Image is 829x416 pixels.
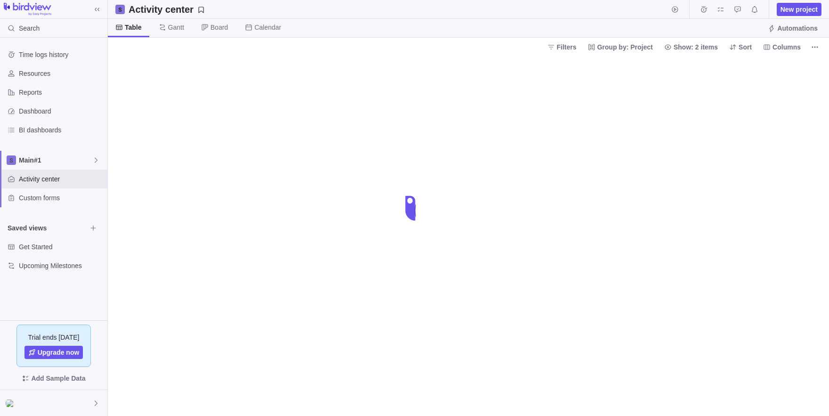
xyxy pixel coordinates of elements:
span: Calendar [254,23,281,32]
span: Add Sample Data [31,373,85,384]
span: Trial ends [DATE] [28,333,80,342]
span: Search [19,24,40,33]
span: BI dashboards [19,125,104,135]
span: Columns [772,42,801,52]
span: Resources [19,69,104,78]
span: Start timer [668,3,682,16]
span: Main#1 [19,155,92,165]
span: Add Sample Data [8,371,100,386]
span: Group by: Project [584,41,657,54]
span: My assignments [714,3,727,16]
span: Group by: Project [597,42,653,52]
span: Time logs history [19,50,104,59]
span: Upgrade now [38,348,80,357]
span: New project [777,3,821,16]
span: More actions [808,41,821,54]
span: Activity center [19,174,104,184]
a: Time logs [697,7,710,15]
span: Sort [725,41,756,54]
img: Show [6,400,17,407]
span: Automations [764,22,821,35]
a: Upgrade now [24,346,83,359]
span: Table [125,23,142,32]
span: Upcoming Milestones [19,261,104,270]
a: Approval requests [731,7,744,15]
span: Gantt [168,23,184,32]
span: Time logs [697,3,710,16]
span: Save your current layout and filters as a View [125,3,209,16]
a: My assignments [714,7,727,15]
span: Get Started [19,242,104,252]
span: Browse views [87,221,100,235]
span: Reports [19,88,104,97]
span: Show: 2 items [660,41,722,54]
div: Hadj Said Bakir [6,398,17,409]
span: Approval requests [731,3,744,16]
span: Filters [544,41,580,54]
span: Sort [739,42,752,52]
span: Notifications [748,3,761,16]
span: Board [211,23,228,32]
span: New project [780,5,818,14]
span: Saved views [8,223,87,233]
span: Show: 2 items [674,42,718,52]
a: Notifications [748,7,761,15]
span: Filters [557,42,577,52]
h2: Activity center [129,3,194,16]
span: Dashboard [19,106,104,116]
span: Columns [759,41,805,54]
div: loading [396,189,433,227]
span: Automations [777,24,818,33]
img: logo [4,3,51,16]
span: Custom forms [19,193,104,203]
